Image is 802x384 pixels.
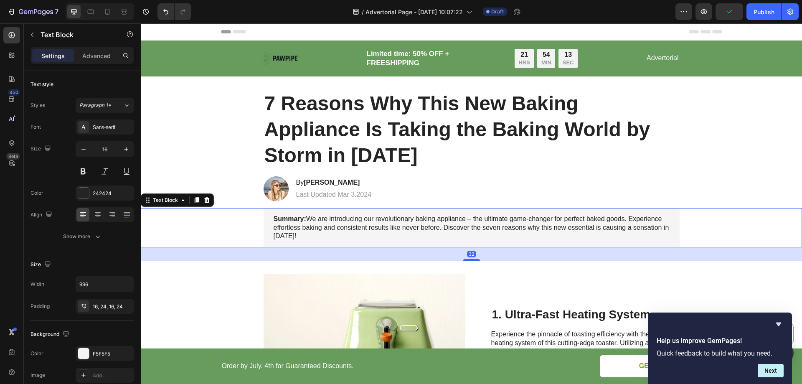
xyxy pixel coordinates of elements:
[758,364,784,377] button: Next question
[657,349,784,357] p: Quick feedback to build what you need.
[41,51,65,60] p: Settings
[155,167,231,176] p: Last Updated Mar 3.2024
[401,27,411,36] div: 54
[3,3,62,20] button: 7
[93,124,132,131] div: Sans-serif
[133,191,529,217] p: We are introducing our revolutionary baking appliance – the ultimate game-changer for perfect bak...
[657,319,784,377] div: Help us improve GemPages!
[55,7,58,17] p: 7
[93,350,132,358] div: F5F5F5
[498,338,543,347] p: GET 50% OFF
[93,372,132,379] div: Add...
[123,22,157,48] img: gempages_586404213240628059-4f0672c5-1c66-46c1-98bc-3a30abbb8a44.png
[79,102,111,109] span: Paragraph 1*
[754,8,774,16] div: Publish
[30,303,50,310] div: Padding
[141,23,802,384] iframe: Design area
[378,36,389,43] p: HRS
[350,283,539,299] h2: 1. Ultra-Fast Heating System
[774,319,784,329] button: Hide survey
[491,8,504,15] span: Draft
[30,259,53,270] div: Size
[746,3,782,20] button: Publish
[365,8,463,16] span: Advertorial Page - [DATE] 10:07:22
[350,307,538,376] p: Experience the pinnacle of toasting efficiency with the ultra-fast heating system of this cutting...
[163,155,219,163] strong: [PERSON_NAME]
[362,8,364,16] span: /
[10,173,39,181] div: Text Block
[76,98,134,113] button: Paragraph 1*
[157,3,191,20] div: Undo/Redo
[30,102,45,109] div: Styles
[76,277,134,292] input: Auto
[30,350,43,357] div: Color
[506,31,538,39] p: Advertorial
[93,303,132,310] div: 16, 24, 16, 24
[30,123,41,131] div: Font
[30,189,43,197] div: Color
[30,229,134,244] button: Show more
[155,154,232,165] h2: By
[422,36,433,43] p: SEC
[657,336,784,346] h2: Help us improve GemPages!
[30,329,71,340] div: Background
[226,26,363,44] p: Limited time: 50% OFF + FREESHIPPING
[401,36,411,43] p: MIN
[41,30,112,40] p: Text Block
[123,66,539,146] h1: 7 Reasons Why This New Baking Appliance Is Taking the Baking World by Storm in [DATE]
[30,280,44,288] div: Width
[82,51,111,60] p: Advanced
[8,89,20,96] div: 450
[123,153,148,178] img: gempages_586404213240628059-e4fda157-63ca-4f4e-8d0b-883187739624.webp
[63,232,102,241] div: Show more
[30,143,53,155] div: Size
[459,332,581,354] a: GET 50% OFF
[422,27,433,36] div: 13
[133,192,165,199] strong: Summary:
[30,371,45,379] div: Image
[30,209,54,221] div: Align
[30,81,53,88] div: Text style
[326,227,335,234] div: 32
[378,27,389,36] div: 21
[6,153,20,160] div: Beta
[93,190,132,197] div: 242424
